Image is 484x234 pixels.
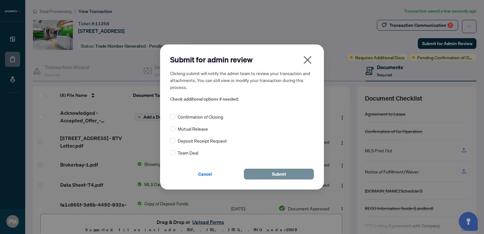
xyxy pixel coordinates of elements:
[244,169,314,179] button: Submit
[170,96,314,103] span: Check additional options if needed:
[170,169,240,179] button: Cancel
[272,169,286,179] span: Submit
[178,149,198,156] span: Team Deal
[198,169,212,179] span: Cancel
[170,70,314,91] h5: Clicking submit will notify the admin team to review your transaction and attachments. You can st...
[178,113,223,120] span: Confirmation of Closing
[459,212,478,231] button: Open asap
[302,55,313,65] span: close
[178,137,227,144] span: Deposit Receipt Request
[178,125,208,132] span: Mutual Release
[170,55,314,65] h2: Submit for admin review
